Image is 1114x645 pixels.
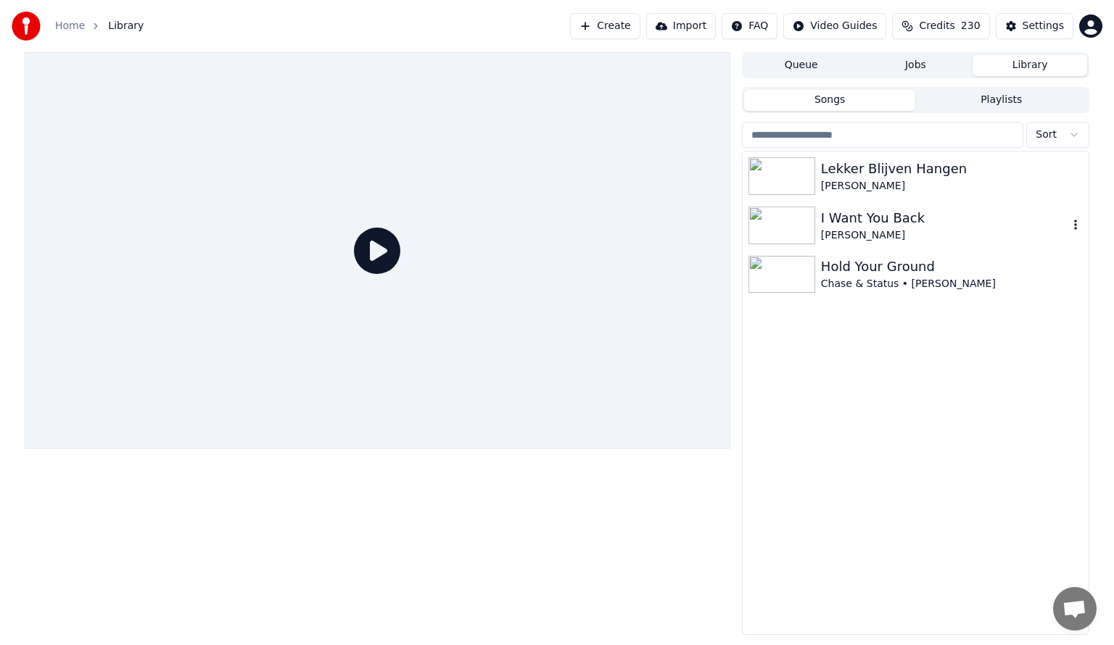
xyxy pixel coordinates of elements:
[783,13,886,39] button: Video Guides
[919,19,954,33] span: Credits
[12,12,41,41] img: youka
[892,13,989,39] button: Credits230
[744,90,916,111] button: Songs
[961,19,981,33] span: 230
[646,13,716,39] button: Import
[1036,128,1057,142] span: Sort
[722,13,777,39] button: FAQ
[821,159,1083,179] div: Lekker Blijven Hangen
[1053,587,1097,631] div: Open chat
[821,208,1068,228] div: I Want You Back
[744,55,859,76] button: Queue
[821,228,1068,243] div: [PERSON_NAME]
[821,277,1083,291] div: Chase & Status • [PERSON_NAME]
[821,179,1083,193] div: [PERSON_NAME]
[55,19,85,33] a: Home
[973,55,1087,76] button: Library
[1023,19,1064,33] div: Settings
[821,257,1083,277] div: Hold Your Ground
[996,13,1073,39] button: Settings
[55,19,144,33] nav: breadcrumb
[570,13,640,39] button: Create
[859,55,973,76] button: Jobs
[108,19,144,33] span: Library
[915,90,1087,111] button: Playlists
